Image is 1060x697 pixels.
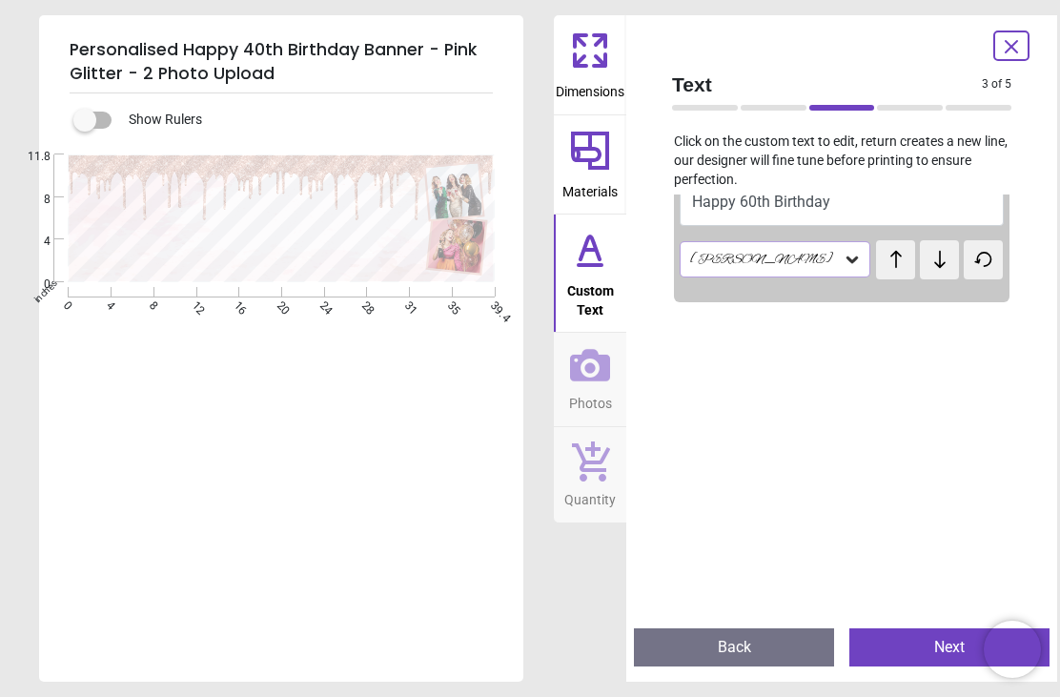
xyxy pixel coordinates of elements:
span: 11.8 [14,149,51,165]
span: Quantity [564,482,616,510]
p: Click on the custom text to edit, return creates a new line, our designer will fine tune before p... [657,133,1027,189]
button: Custom Text [554,215,626,332]
div: [PERSON_NAME] [688,252,843,268]
button: Dimensions [554,15,626,114]
span: 3 of 5 [982,76,1011,92]
span: Materials [562,174,618,202]
div: Show Rulers [85,109,523,132]
span: Text [672,71,982,98]
button: Photos [554,333,626,426]
button: Back [634,628,834,666]
span: Dimensions [556,73,624,102]
button: Next [849,628,1050,666]
span: Custom Text [556,273,624,319]
span: Photos [569,385,612,414]
span: 8 [14,192,51,208]
iframe: Brevo live chat [984,621,1041,678]
h5: Personalised Happy 40th Birthday Banner - Pink Glitter - 2 Photo Upload [70,31,493,93]
button: Quantity [554,427,626,523]
span: 4 [14,234,51,250]
button: Happy 60th Birthday [680,178,1004,226]
span: 0 [14,277,51,293]
button: Materials [554,115,626,215]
